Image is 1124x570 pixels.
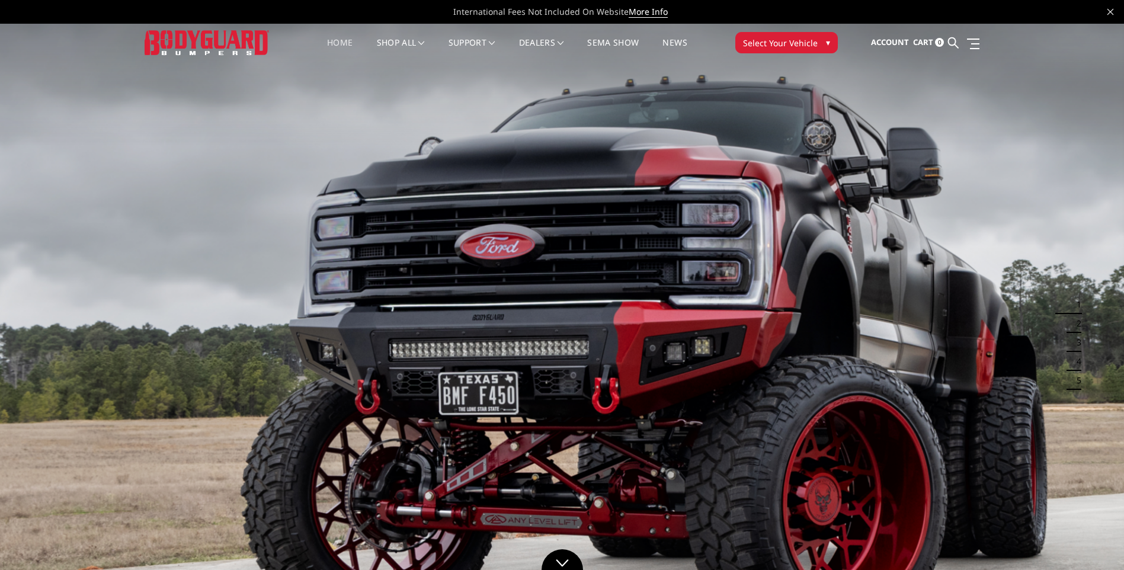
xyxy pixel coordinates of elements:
a: SEMA Show [587,39,639,62]
a: More Info [629,6,668,18]
button: Select Your Vehicle [735,32,838,53]
span: Cart [913,37,933,47]
a: Home [327,39,353,62]
button: 4 of 5 [1069,352,1081,371]
span: ▾ [826,36,830,49]
a: Cart 0 [913,27,944,59]
button: 2 of 5 [1069,314,1081,333]
button: 3 of 5 [1069,333,1081,352]
span: 0 [935,38,944,47]
a: Dealers [519,39,564,62]
button: 1 of 5 [1069,295,1081,314]
a: News [662,39,687,62]
a: Support [449,39,495,62]
img: BODYGUARD BUMPERS [145,30,269,55]
span: Select Your Vehicle [743,37,818,49]
span: Account [871,37,909,47]
a: Click to Down [542,549,583,570]
button: 5 of 5 [1069,371,1081,390]
a: shop all [377,39,425,62]
a: Account [871,27,909,59]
